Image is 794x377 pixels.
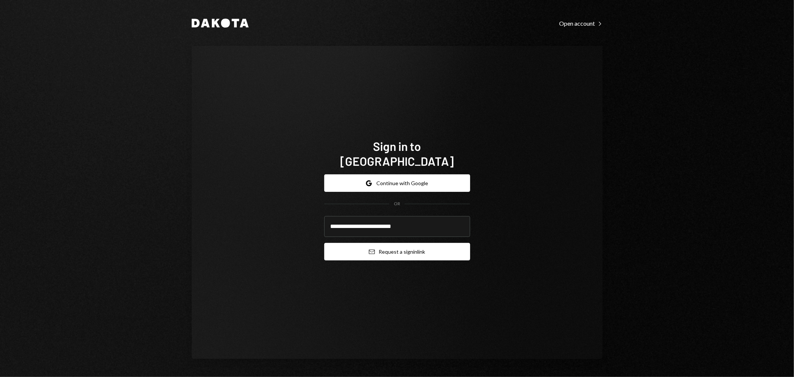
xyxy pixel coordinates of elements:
button: Continue with Google [324,174,470,192]
button: Request a signinlink [324,243,470,260]
div: OR [394,201,400,207]
h1: Sign in to [GEOGRAPHIC_DATA] [324,139,470,168]
div: Open account [559,20,603,27]
a: Open account [559,19,603,27]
